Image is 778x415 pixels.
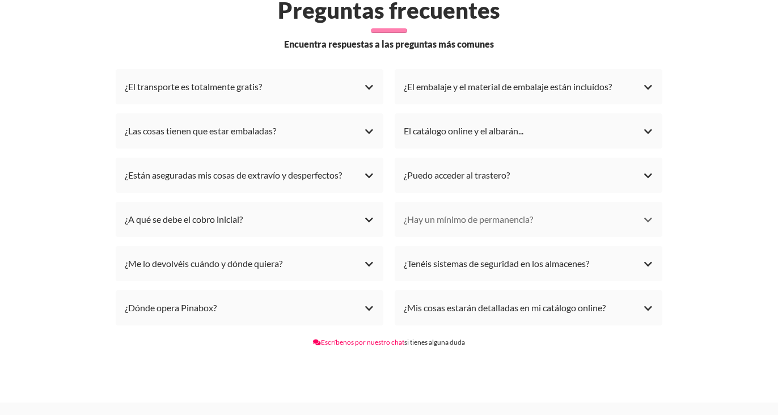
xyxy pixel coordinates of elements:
[125,299,374,316] div: ¿Dónde opera Pinabox?
[313,338,404,346] a: Escríbenos por nuestro chat
[721,361,778,415] iframe: Chat Widget
[404,78,653,95] div: ¿El embalaje y el material de embalaje están incluidos?
[125,255,374,272] div: ¿Me lo devolvéis cuándo y dónde quiera?
[404,122,653,139] div: El catálogo online y el albarán...
[125,167,374,184] div: ¿Están aseguradas mis cosas de extravío y desperfectos?
[721,361,778,415] div: Widget de chat
[404,211,653,228] div: ¿Hay un mínimo de permanencia?
[125,122,374,139] div: ¿Las cosas tienen que estar embaladas?
[125,78,374,95] div: ¿El transporte es totalmente gratis?
[284,37,494,51] span: Encuentra respuestas a las preguntas más comunes
[404,299,653,316] div: ¿Mis cosas estarán detalladas en mi catálogo online?
[404,167,653,184] div: ¿Puedo acceder al trastero?
[125,211,374,228] div: ¿A qué se debe el cobro inicial?
[313,338,465,346] small: si tienes alguna duda
[404,255,653,272] div: ¿Tenéis sistemas de seguridad en los almacenes?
